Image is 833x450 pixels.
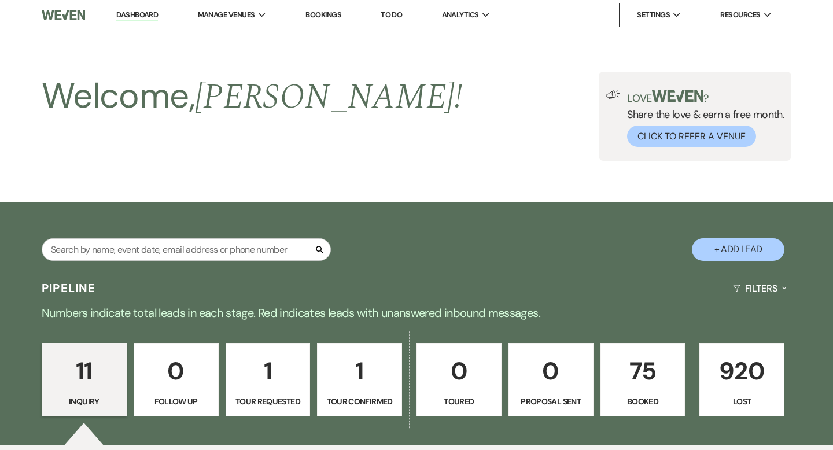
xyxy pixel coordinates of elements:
[627,90,784,104] p: Love ?
[325,352,395,390] p: 1
[381,10,402,20] a: To Do
[620,90,784,147] div: Share the love & earn a free month.
[116,10,158,21] a: Dashboard
[606,90,620,99] img: loud-speaker-illustration.svg
[198,9,255,21] span: Manage Venues
[627,126,756,147] button: Click to Refer a Venue
[317,343,402,417] a: 1Tour Confirmed
[508,343,594,417] a: 0Proposal Sent
[42,3,85,27] img: Weven Logo
[42,343,127,417] a: 11Inquiry
[233,352,303,390] p: 1
[728,273,791,304] button: Filters
[652,90,703,102] img: weven-logo-green.svg
[42,72,462,121] h2: Welcome,
[42,238,331,261] input: Search by name, event date, email address or phone number
[720,9,760,21] span: Resources
[49,352,119,390] p: 11
[305,10,341,20] a: Bookings
[226,343,311,417] a: 1Tour Requested
[516,395,586,408] p: Proposal Sent
[141,352,211,390] p: 0
[141,395,211,408] p: Follow Up
[516,352,586,390] p: 0
[692,238,784,261] button: + Add Lead
[699,343,784,417] a: 920Lost
[424,352,494,390] p: 0
[424,395,494,408] p: Toured
[637,9,670,21] span: Settings
[417,343,502,417] a: 0Toured
[325,395,395,408] p: Tour Confirmed
[195,71,462,124] span: [PERSON_NAME] !
[134,343,219,417] a: 0Follow Up
[707,352,777,390] p: 920
[608,395,678,408] p: Booked
[49,395,119,408] p: Inquiry
[707,395,777,408] p: Lost
[42,280,96,296] h3: Pipeline
[608,352,678,390] p: 75
[600,343,685,417] a: 75Booked
[233,395,303,408] p: Tour Requested
[442,9,479,21] span: Analytics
